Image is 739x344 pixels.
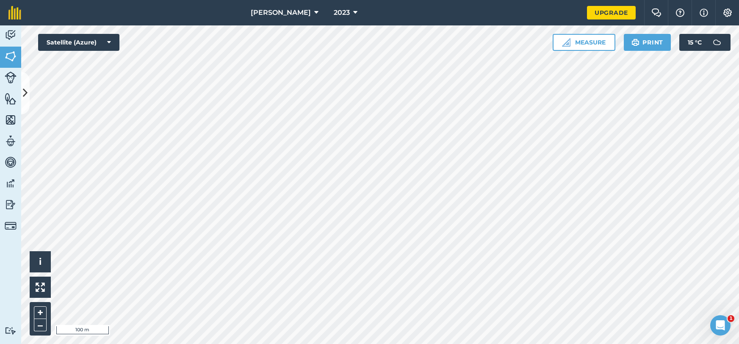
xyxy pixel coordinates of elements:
[700,8,708,18] img: svg+xml;base64,PHN2ZyB4bWxucz0iaHR0cDovL3d3dy53My5vcmcvMjAwMC9zdmciIHdpZHRoPSIxNyIgaGVpZ2h0PSIxNy...
[5,29,17,42] img: svg+xml;base64,PD94bWwgdmVyc2lvbj0iMS4wIiBlbmNvZGluZz0idXRmLTgiPz4KPCEtLSBHZW5lcmF0b3I6IEFkb2JlIE...
[8,6,21,19] img: fieldmargin Logo
[562,38,570,47] img: Ruler icon
[5,50,17,63] img: svg+xml;base64,PHN2ZyB4bWxucz0iaHR0cDovL3d3dy53My5vcmcvMjAwMC9zdmciIHdpZHRoPSI1NiIgaGVpZ2h0PSI2MC...
[5,156,17,169] img: svg+xml;base64,PD94bWwgdmVyc2lvbj0iMS4wIiBlbmNvZGluZz0idXRmLTgiPz4KPCEtLSBHZW5lcmF0b3I6IEFkb2JlIE...
[5,114,17,126] img: svg+xml;base64,PHN2ZyB4bWxucz0iaHR0cDovL3d3dy53My5vcmcvMjAwMC9zdmciIHdpZHRoPSI1NiIgaGVpZ2h0PSI2MC...
[722,8,733,17] img: A cog icon
[334,8,350,18] span: 2023
[5,72,17,83] img: svg+xml;base64,PD94bWwgdmVyc2lvbj0iMS4wIiBlbmNvZGluZz0idXRmLTgiPz4KPCEtLSBHZW5lcmF0b3I6IEFkb2JlIE...
[5,327,17,335] img: svg+xml;base64,PD94bWwgdmVyc2lvbj0iMS4wIiBlbmNvZGluZz0idXRmLTgiPz4KPCEtLSBHZW5lcmF0b3I6IEFkb2JlIE...
[679,34,731,51] button: 15 °C
[675,8,685,17] img: A question mark icon
[728,315,734,322] span: 1
[5,220,17,232] img: svg+xml;base64,PD94bWwgdmVyc2lvbj0iMS4wIiBlbmNvZGluZz0idXRmLTgiPz4KPCEtLSBHZW5lcmF0b3I6IEFkb2JlIE...
[651,8,662,17] img: Two speech bubbles overlapping with the left bubble in the forefront
[30,251,51,272] button: i
[587,6,636,19] a: Upgrade
[710,315,731,336] iframe: Intercom live chat
[5,92,17,105] img: svg+xml;base64,PHN2ZyB4bWxucz0iaHR0cDovL3d3dy53My5vcmcvMjAwMC9zdmciIHdpZHRoPSI1NiIgaGVpZ2h0PSI2MC...
[709,34,725,51] img: svg+xml;base64,PD94bWwgdmVyc2lvbj0iMS4wIiBlbmNvZGluZz0idXRmLTgiPz4KPCEtLSBHZW5lcmF0b3I6IEFkb2JlIE...
[34,319,47,331] button: –
[38,34,119,51] button: Satellite (Azure)
[5,135,17,147] img: svg+xml;base64,PD94bWwgdmVyc2lvbj0iMS4wIiBlbmNvZGluZz0idXRmLTgiPz4KPCEtLSBHZW5lcmF0b3I6IEFkb2JlIE...
[631,37,639,47] img: svg+xml;base64,PHN2ZyB4bWxucz0iaHR0cDovL3d3dy53My5vcmcvMjAwMC9zdmciIHdpZHRoPSIxOSIgaGVpZ2h0PSIyNC...
[624,34,671,51] button: Print
[688,34,702,51] span: 15 ° C
[36,283,45,292] img: Four arrows, one pointing top left, one top right, one bottom right and the last bottom left
[5,198,17,211] img: svg+xml;base64,PD94bWwgdmVyc2lvbj0iMS4wIiBlbmNvZGluZz0idXRmLTgiPz4KPCEtLSBHZW5lcmF0b3I6IEFkb2JlIE...
[34,306,47,319] button: +
[251,8,311,18] span: [PERSON_NAME]
[553,34,615,51] button: Measure
[5,177,17,190] img: svg+xml;base64,PD94bWwgdmVyc2lvbj0iMS4wIiBlbmNvZGluZz0idXRmLTgiPz4KPCEtLSBHZW5lcmF0b3I6IEFkb2JlIE...
[39,256,42,267] span: i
